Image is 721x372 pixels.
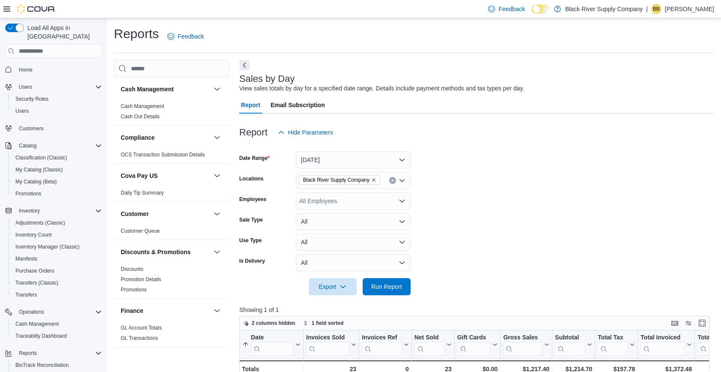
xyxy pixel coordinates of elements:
[9,359,105,371] button: BioTrack Reconciliation
[121,152,205,158] a: OCS Transaction Submission Details
[15,348,40,358] button: Reports
[12,165,102,175] span: My Catalog (Classic)
[15,279,58,286] span: Transfers (Classic)
[114,323,229,347] div: Finance
[12,278,102,288] span: Transfers (Classic)
[15,333,67,339] span: Traceabilty Dashboard
[15,243,80,250] span: Inventory Manager (Classic)
[12,165,66,175] a: My Catalog (Classic)
[389,177,396,184] button: Clear input
[641,334,685,342] div: Total Invoiced
[9,176,105,188] button: My Catalog (Beta)
[306,334,356,356] button: Invoices Sold
[598,334,628,356] div: Total Tax
[371,282,402,291] span: Run Report
[12,290,40,300] a: Transfers
[15,307,102,317] span: Operations
[12,106,32,116] a: Users
[114,188,229,201] div: Cova Pay US
[121,171,158,180] h3: Cova Pay US
[19,207,40,214] span: Inventory
[306,334,349,342] div: Invoices Sold
[12,266,102,276] span: Purchase Orders
[399,177,405,184] button: Open list of options
[121,210,149,218] h3: Customer
[12,242,83,252] a: Inventory Manager (Classic)
[212,306,222,316] button: Finance
[12,266,58,276] a: Purchase Orders
[239,175,264,182] label: Locations
[239,216,263,223] label: Sale Type
[299,175,380,185] span: Black River Supply Company
[121,151,205,158] span: OCS Transaction Submission Details
[9,265,105,277] button: Purchase Orders
[503,334,542,356] div: Gross Sales
[12,94,102,104] span: Security Roles
[15,348,102,358] span: Reports
[241,96,260,114] span: Report
[532,5,550,14] input: Dark Mode
[19,309,44,315] span: Operations
[15,141,40,151] button: Catalog
[121,266,143,272] a: Discounts
[414,334,444,356] div: Net Sold
[15,123,102,134] span: Customers
[2,205,105,217] button: Inventory
[121,355,210,363] button: Inventory
[212,84,222,94] button: Cash Management
[15,64,102,75] span: Home
[2,63,105,75] button: Home
[12,242,102,252] span: Inventory Manager (Classic)
[121,248,210,256] button: Discounts & Promotions
[12,319,102,329] span: Cash Management
[19,142,36,149] span: Catalog
[121,103,164,109] a: Cash Management
[399,198,405,204] button: Open list of options
[274,124,337,141] button: Hide Parameters
[309,278,357,295] button: Export
[121,306,143,315] h3: Finance
[15,178,57,185] span: My Catalog (Beta)
[114,25,159,42] h1: Reports
[12,189,45,199] a: Promotions
[362,334,408,356] button: Invoices Ref
[296,254,411,271] button: All
[121,103,164,110] span: Cash Management
[19,84,32,90] span: Users
[15,123,47,134] a: Customers
[212,209,222,219] button: Customer
[114,150,229,163] div: Compliance
[239,74,295,84] h3: Sales by Day
[555,334,592,356] button: Subtotal
[15,362,69,369] span: BioTrack Reconciliation
[503,334,542,342] div: Gross Sales
[12,278,62,288] a: Transfers (Classic)
[363,278,411,295] button: Run Report
[498,5,524,13] span: Feedback
[371,177,376,183] button: Remove Black River Supply Company from selection in this group
[239,84,524,93] div: View sales totals by day for a specified date range. Details include payment methods and tax type...
[121,335,158,341] a: GL Transactions
[114,264,229,298] div: Discounts & Promotions
[598,334,628,342] div: Total Tax
[565,4,643,14] p: Black River Supply Company
[19,66,33,73] span: Home
[121,210,210,218] button: Customer
[121,171,210,180] button: Cova Pay US
[503,334,549,356] button: Gross Sales
[12,177,60,187] a: My Catalog (Beta)
[9,289,105,301] button: Transfers
[296,151,411,168] button: [DATE]
[9,105,105,117] button: Users
[121,85,174,93] h3: Cash Management
[2,347,105,359] button: Reports
[271,96,325,114] span: Email Subscription
[653,4,660,14] span: BB
[121,133,155,142] h3: Compliance
[121,189,164,196] span: Daily Tip Summary
[457,334,498,356] button: Gift Cards
[212,132,222,143] button: Compliance
[239,155,270,162] label: Date Range
[121,85,210,93] button: Cash Management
